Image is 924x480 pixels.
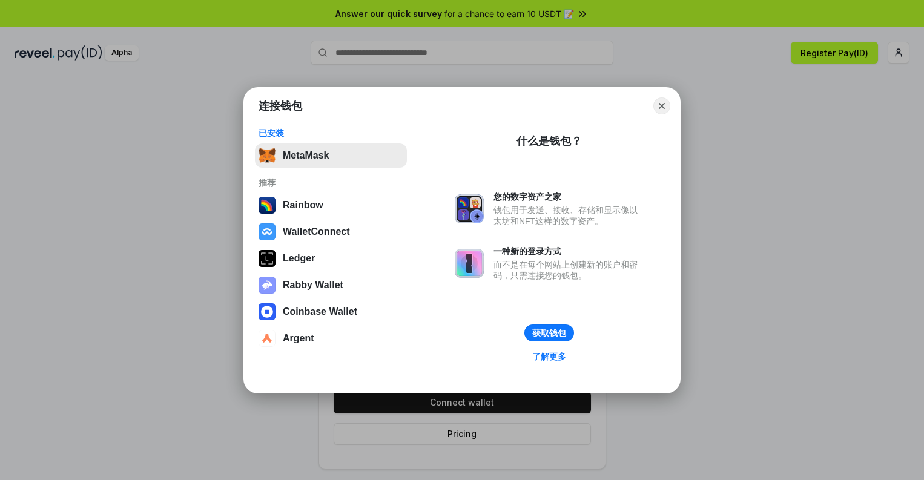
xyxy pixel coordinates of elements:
button: Rainbow [255,193,407,217]
img: svg+xml,%3Csvg%20width%3D%22120%22%20height%3D%22120%22%20viewBox%3D%220%200%20120%20120%22%20fil... [259,197,276,214]
button: Argent [255,326,407,350]
img: svg+xml,%3Csvg%20width%3D%2228%22%20height%3D%2228%22%20viewBox%3D%220%200%2028%2028%22%20fill%3D... [259,303,276,320]
button: Coinbase Wallet [255,300,407,324]
div: 已安装 [259,128,403,139]
button: Ledger [255,246,407,271]
div: Ledger [283,253,315,264]
img: svg+xml,%3Csvg%20width%3D%2228%22%20height%3D%2228%22%20viewBox%3D%220%200%2028%2028%22%20fill%3D... [259,223,276,240]
div: Argent [283,333,314,344]
button: Close [653,97,670,114]
img: svg+xml,%3Csvg%20xmlns%3D%22http%3A%2F%2Fwww.w3.org%2F2000%2Fsvg%22%20fill%3D%22none%22%20viewBox... [259,277,276,294]
div: WalletConnect [283,226,350,237]
div: MetaMask [283,150,329,161]
img: svg+xml,%3Csvg%20width%3D%2228%22%20height%3D%2228%22%20viewBox%3D%220%200%2028%2028%22%20fill%3D... [259,330,276,347]
img: svg+xml,%3Csvg%20xmlns%3D%22http%3A%2F%2Fwww.w3.org%2F2000%2Fsvg%22%20fill%3D%22none%22%20viewBox... [455,194,484,223]
div: 钱包用于发送、接收、存储和显示像以太坊和NFT这样的数字资产。 [493,205,644,226]
div: 推荐 [259,177,403,188]
img: svg+xml,%3Csvg%20fill%3D%22none%22%20height%3D%2233%22%20viewBox%3D%220%200%2035%2033%22%20width%... [259,147,276,164]
div: 什么是钱包？ [516,134,582,148]
button: 获取钱包 [524,324,574,341]
div: 一种新的登录方式 [493,246,644,257]
button: WalletConnect [255,220,407,244]
h1: 连接钱包 [259,99,302,113]
img: svg+xml,%3Csvg%20xmlns%3D%22http%3A%2F%2Fwww.w3.org%2F2000%2Fsvg%22%20fill%3D%22none%22%20viewBox... [455,249,484,278]
img: svg+xml,%3Csvg%20xmlns%3D%22http%3A%2F%2Fwww.w3.org%2F2000%2Fsvg%22%20width%3D%2228%22%20height%3... [259,250,276,267]
div: Rainbow [283,200,323,211]
div: 获取钱包 [532,327,566,338]
div: Rabby Wallet [283,280,343,291]
div: Coinbase Wallet [283,306,357,317]
div: 而不是在每个网站上创建新的账户和密码，只需连接您的钱包。 [493,259,644,281]
button: MetaMask [255,143,407,168]
div: 了解更多 [532,351,566,362]
div: 您的数字资产之家 [493,191,644,202]
a: 了解更多 [525,349,573,364]
button: Rabby Wallet [255,273,407,297]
